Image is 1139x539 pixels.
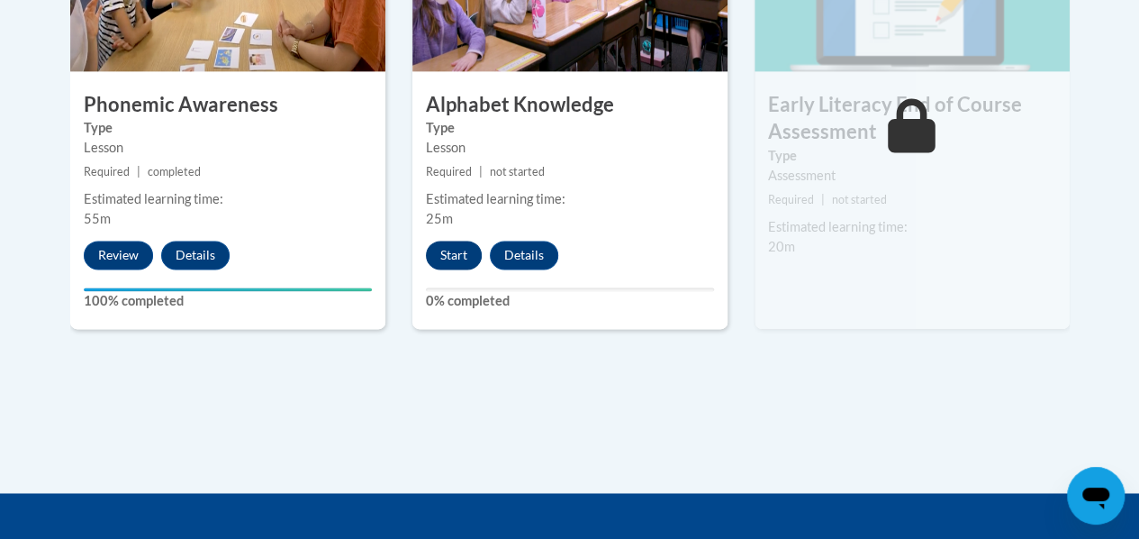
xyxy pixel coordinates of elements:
[84,138,372,158] div: Lesson
[755,91,1070,147] h3: Early Literacy End of Course Assessment
[84,165,130,178] span: Required
[426,291,714,311] label: 0% completed
[84,118,372,138] label: Type
[768,166,1056,186] div: Assessment
[84,241,153,269] button: Review
[84,291,372,311] label: 100% completed
[412,91,728,119] h3: Alphabet Knowledge
[832,193,887,206] span: not started
[426,118,714,138] label: Type
[84,288,372,291] div: Your progress
[1067,467,1125,525] iframe: Button to launch messaging window
[148,165,201,178] span: completed
[768,146,1056,166] label: Type
[490,165,545,178] span: not started
[426,138,714,158] div: Lesson
[426,241,482,269] button: Start
[70,91,385,119] h3: Phonemic Awareness
[84,189,372,209] div: Estimated learning time:
[768,193,814,206] span: Required
[490,241,558,269] button: Details
[426,165,472,178] span: Required
[768,217,1056,237] div: Estimated learning time:
[84,211,111,226] span: 55m
[479,165,483,178] span: |
[821,193,825,206] span: |
[426,211,453,226] span: 25m
[768,239,795,254] span: 20m
[137,165,140,178] span: |
[426,189,714,209] div: Estimated learning time:
[161,241,230,269] button: Details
